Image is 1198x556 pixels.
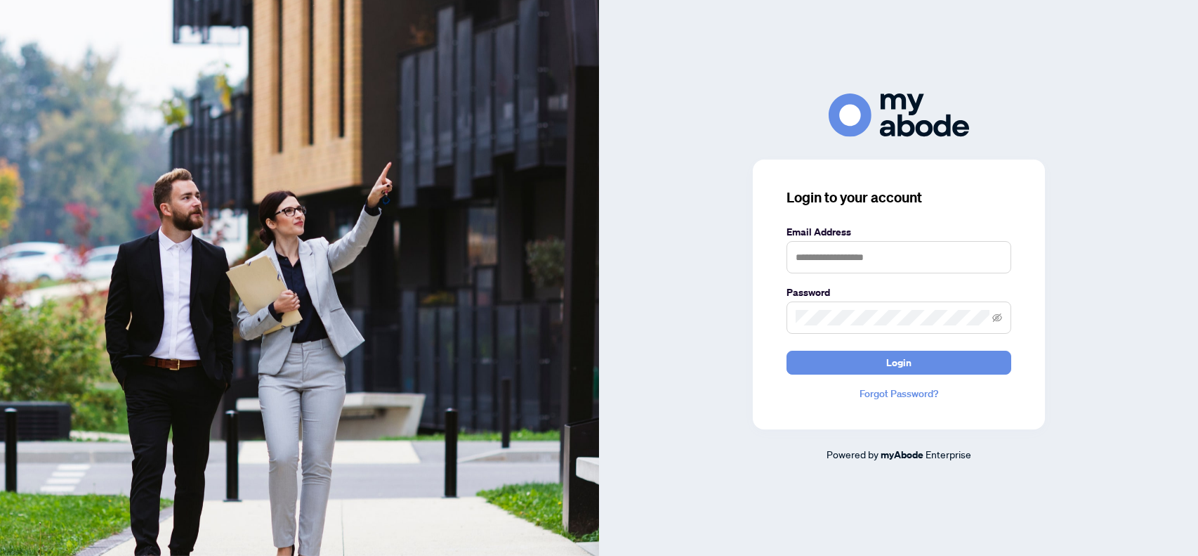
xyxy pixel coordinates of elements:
label: Email Address [786,224,1011,240]
span: Enterprise [926,448,971,460]
a: Forgot Password? [786,386,1011,401]
span: Powered by [827,448,878,460]
button: Login [786,351,1011,375]
span: eye-invisible [992,313,1002,323]
label: Password [786,285,1011,300]
span: Login [886,351,911,374]
h3: Login to your account [786,188,1011,207]
a: myAbode [881,447,923,463]
img: ma-logo [829,93,969,136]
